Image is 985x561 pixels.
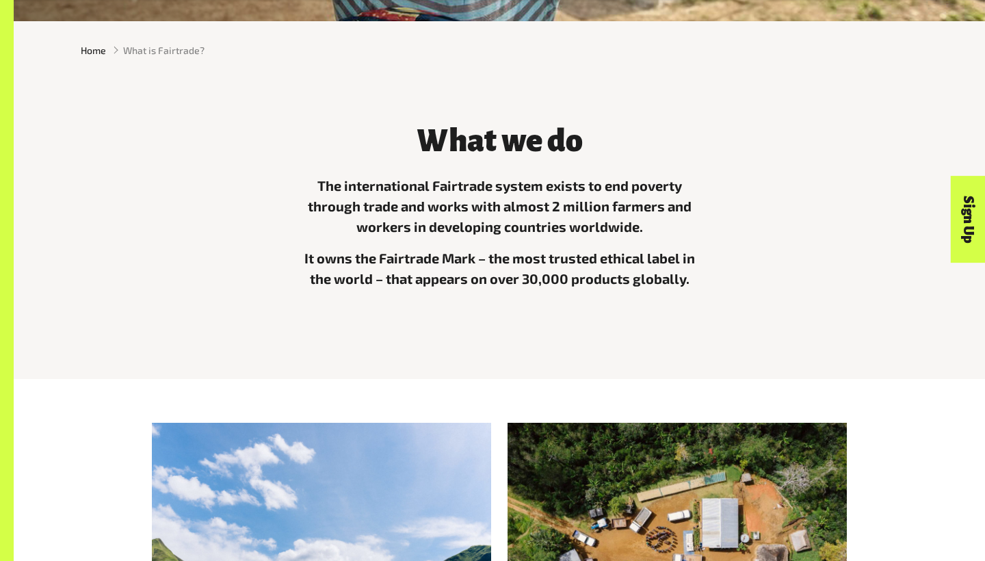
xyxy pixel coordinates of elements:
[294,248,705,289] p: It owns the Fairtrade Mark – the most trusted ethical label in the world – that appears on over 3...
[294,124,705,158] h3: What we do
[123,43,205,57] span: What is Fairtrade?
[294,175,705,237] p: The international Fairtrade system exists to end poverty through trade and works with almost 2 mi...
[81,43,106,57] a: Home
